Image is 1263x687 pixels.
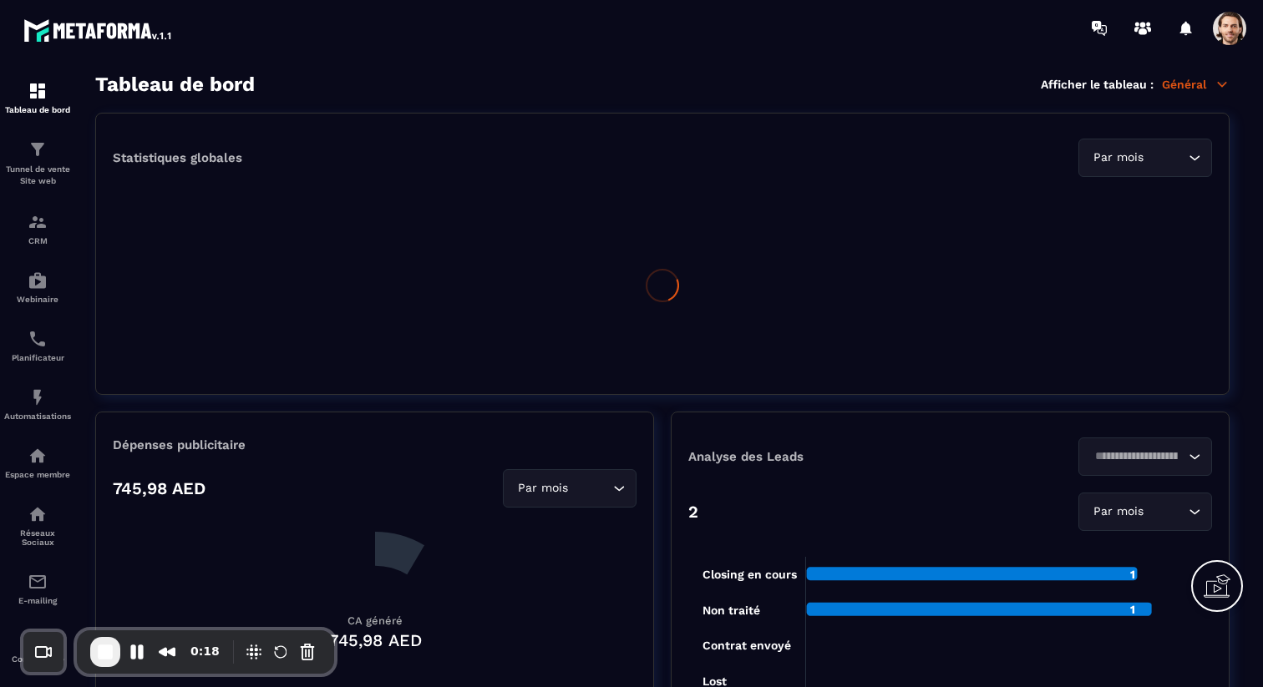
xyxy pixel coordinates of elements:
[1078,139,1212,177] div: Search for option
[4,492,71,559] a: social-networksocial-networkRéseaux Sociaux
[4,412,71,421] p: Automatisations
[113,150,242,165] p: Statistiques globales
[28,270,48,290] img: automations
[4,236,71,245] p: CRM
[703,604,760,617] tspan: Non traité
[4,433,71,492] a: automationsautomationsEspace membre
[28,446,48,466] img: automations
[4,105,71,114] p: Tableau de bord
[95,73,255,96] h3: Tableau de bord
[113,437,637,452] p: Dépenses publicitaire
[1041,78,1154,91] p: Afficher le tableau :
[28,139,48,159] img: formation
[503,469,637,508] div: Search for option
[28,572,48,592] img: email
[28,329,48,349] img: scheduler
[1089,447,1184,466] input: Search for option
[28,81,48,101] img: formation
[1078,493,1212,531] div: Search for option
[1162,77,1230,92] p: Général
[4,654,71,664] p: Comptabilité
[703,639,791,653] tspan: Contrat envoyé
[514,479,571,498] span: Par mois
[4,295,71,304] p: Webinaire
[113,478,205,498] p: 745,98 AED
[4,316,71,375] a: schedulerschedulerPlanificateur
[1089,149,1147,167] span: Par mois
[703,568,797,582] tspan: Closing en cours
[4,200,71,258] a: formationformationCRM
[1147,149,1184,167] input: Search for option
[4,127,71,200] a: formationformationTunnel de vente Site web
[1078,437,1212,476] div: Search for option
[4,470,71,479] p: Espace membre
[1147,503,1184,521] input: Search for option
[688,502,698,522] p: 2
[28,387,48,407] img: automations
[4,68,71,127] a: formationformationTableau de bord
[4,375,71,433] a: automationsautomationsAutomatisations
[1089,503,1147,521] span: Par mois
[28,212,48,232] img: formation
[4,258,71,316] a: automationsautomationsWebinaire
[4,596,71,605] p: E-mailing
[23,15,174,45] img: logo
[4,164,71,187] p: Tunnel de vente Site web
[688,449,951,464] p: Analyse des Leads
[4,353,71,362] p: Planificateur
[4,559,71,618] a: emailemailE-mailing
[571,479,609,498] input: Search for option
[28,504,48,524] img: social-network
[4,618,71,676] a: accountantaccountantComptabilité
[4,528,71,547] p: Réseaux Sociaux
